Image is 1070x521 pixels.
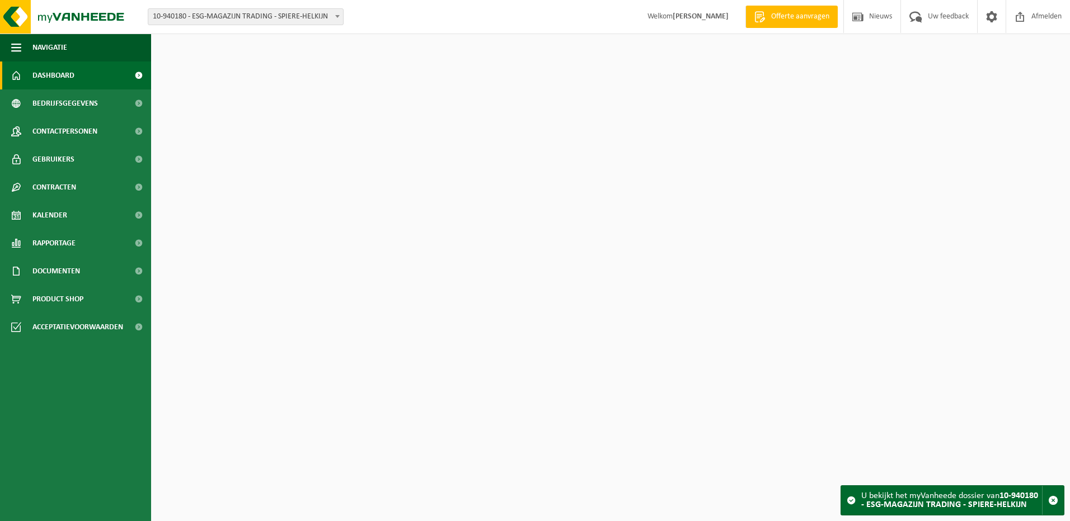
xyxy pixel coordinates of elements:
span: Acceptatievoorwaarden [32,313,123,341]
span: 10-940180 - ESG-MAGAZIJN TRADING - SPIERE-HELKIJN [148,9,343,25]
strong: [PERSON_NAME] [673,12,729,21]
div: U bekijkt het myVanheede dossier van [861,486,1042,515]
span: Gebruikers [32,145,74,173]
strong: 10-940180 - ESG-MAGAZIJN TRADING - SPIERE-HELKIJN [861,491,1038,509]
span: Contactpersonen [32,117,97,145]
span: Contracten [32,173,76,201]
span: Kalender [32,201,67,229]
span: Bedrijfsgegevens [32,89,98,117]
span: Offerte aanvragen [768,11,832,22]
span: Dashboard [32,61,74,89]
span: Documenten [32,257,80,285]
span: Rapportage [32,229,76,257]
a: Offerte aanvragen [745,6,838,28]
iframe: chat widget [6,496,187,521]
span: 10-940180 - ESG-MAGAZIJN TRADING - SPIERE-HELKIJN [148,8,344,25]
span: Product Shop [32,285,83,313]
span: Navigatie [32,34,67,61]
